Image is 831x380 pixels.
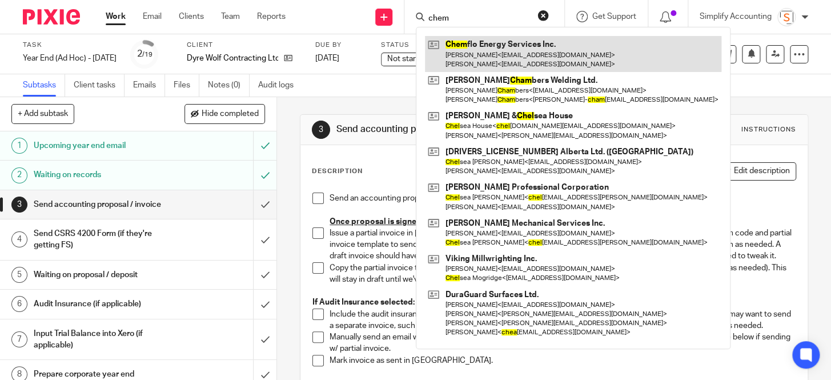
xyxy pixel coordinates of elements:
[133,74,165,97] a: Emails
[592,13,636,21] span: Get Support
[11,331,27,347] div: 7
[427,14,530,24] input: Search
[381,41,495,50] label: Status
[34,266,172,283] h1: Waiting on proposal / deposit
[143,11,162,22] a: Email
[777,8,796,26] img: Screenshot%202023-11-29%20141159.png
[11,138,27,154] div: 1
[34,325,172,354] h1: Input Trial Balance into Xero (if applicable)
[23,74,65,97] a: Subtasks
[142,51,152,58] small: /19
[11,231,27,247] div: 4
[11,267,27,283] div: 5
[34,295,172,313] h1: Audit Insurance (if applicable)
[11,104,74,123] button: + Add subtask
[187,53,278,64] p: Dyre Wolf Contracting Ltd.
[312,298,415,306] strong: If Audit Insurance selected:
[208,74,250,97] a: Notes (0)
[336,123,579,135] h1: Send accounting proposal / invoice
[184,104,265,123] button: Hide completed
[174,74,199,97] a: Files
[106,11,126,22] a: Work
[11,197,27,213] div: 3
[187,41,301,50] label: Client
[700,11,772,22] p: Simplify Accounting
[11,296,27,312] div: 6
[330,262,795,286] p: Copy the partial invoice to create a draft final invoice in Xero using the final invoice item cod...
[741,125,796,134] div: Instructions
[23,53,117,64] div: Year End (Ad Hoc) - [DATE]
[330,309,795,332] p: Include the audit insurance as a separate line item on the partial invoice (use your discretion -...
[34,196,172,213] h1: Send accounting proposal / invoice
[330,227,795,262] p: Issue a partial invoice in [GEOGRAPHIC_DATA] with due date same day as invoice date. Use the part...
[179,11,204,22] a: Clients
[221,11,240,22] a: Team
[716,162,796,181] button: Edit description
[387,55,428,63] span: Not started
[315,41,367,50] label: Due by
[537,10,549,21] button: Clear
[312,167,363,176] p: Description
[34,137,172,154] h1: Upcoming year end email
[23,53,117,64] div: Year End (Ad Hoc) - July 2025
[11,167,27,183] div: 2
[23,9,80,25] img: Pixie
[202,110,259,119] span: Hide completed
[330,193,795,204] p: Send an accounting proposal. Check with [PERSON_NAME] on price as needed.
[330,218,423,226] u: Once proposal is signed:
[74,74,125,97] a: Client tasks
[312,121,330,139] div: 3
[257,11,286,22] a: Reports
[137,47,152,61] div: 2
[34,225,172,254] h1: Send CSRS 4200 Form (if they're getting FS)
[330,331,795,355] p: Manually send an email with the invoice and the Auditshield terms and conditions. You can use the...
[315,54,339,62] span: [DATE]
[23,41,117,50] label: Task
[34,166,172,183] h1: Waiting on records
[258,74,302,97] a: Audit logs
